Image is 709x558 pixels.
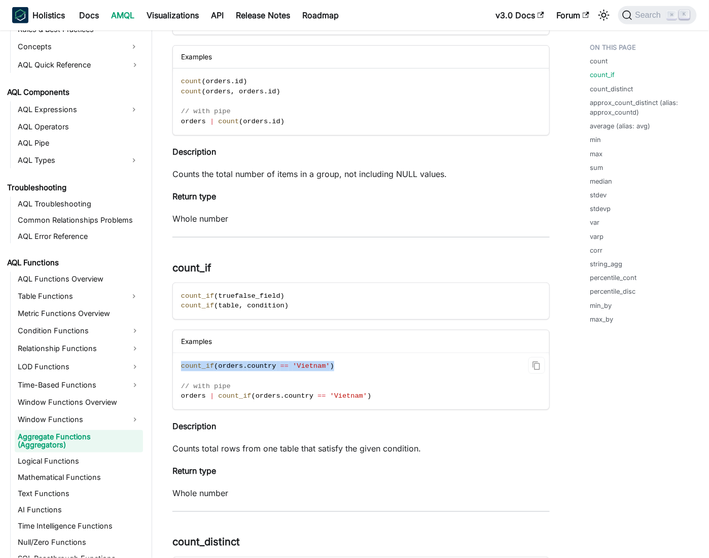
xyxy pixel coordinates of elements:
a: varp [590,232,604,241]
a: Roadmap [296,7,345,23]
a: Text Functions [15,487,143,501]
a: LOD Functions [15,359,143,375]
a: Docs [73,7,105,23]
strong: Return type [172,191,216,201]
span: 'Vietnam' [330,392,367,400]
div: Examples [173,46,549,68]
a: string_agg [590,259,623,269]
span: ) [367,392,371,400]
a: AQL Types [15,152,125,168]
span: // with pipe [181,382,231,390]
button: Copy code to clipboard [528,357,545,374]
kbd: K [680,10,690,19]
a: stdev [590,190,607,200]
span: == [280,362,289,370]
strong: Return type [172,466,216,476]
button: Expand sidebar category 'AQL Expressions' [125,101,143,118]
span: | [210,118,214,125]
a: API [205,7,230,23]
span: orders [206,78,231,85]
a: approx_count_distinct (alias: approx_countd) [590,98,693,117]
span: . [231,78,235,85]
div: Examples [173,330,549,353]
a: stdevp [590,204,611,214]
span: ) [330,362,334,370]
span: id [272,118,280,125]
span: condition [247,302,285,309]
a: Time-Based Functions [15,377,143,394]
a: min_by [590,301,612,310]
button: Switch between dark and light mode (currently light mode) [596,7,612,23]
span: ( [214,362,218,370]
span: orders [243,118,268,125]
img: Holistics [12,7,28,23]
p: Whole number [172,487,550,499]
a: AI Functions [15,503,143,517]
button: Search (Command+K) [618,6,697,24]
kbd: ⌘ [667,11,677,20]
a: AQL Expressions [15,101,125,118]
a: Window Functions [15,412,143,428]
a: corr [590,246,603,255]
span: , [239,302,243,309]
a: AQL Pipe [15,136,143,150]
span: == [317,392,326,400]
button: Expand sidebar category 'Concepts' [125,39,143,55]
h3: count_if [172,262,550,274]
a: percentile_disc [590,287,636,296]
a: median [590,177,613,186]
a: Troubleshooting [4,181,143,195]
span: ( [239,118,243,125]
a: Metric Functions Overview [15,306,143,321]
span: truefalse_field [218,292,280,300]
span: count [181,78,202,85]
a: Time Intelligence Functions [15,519,143,534]
a: Null/Zero Functions [15,536,143,550]
span: count_if [181,362,214,370]
span: . [243,362,247,370]
span: ) [243,78,247,85]
span: orders [181,118,206,125]
span: ) [280,292,285,300]
span: ) [280,118,285,125]
span: // with pipe [181,108,231,115]
span: ) [285,302,289,309]
span: orders [206,88,231,95]
a: Visualizations [140,7,205,23]
span: , [231,88,235,95]
span: ( [202,78,206,85]
a: Logical Functions [15,455,143,469]
a: Table Functions [15,288,125,304]
span: . [280,392,285,400]
span: orders [239,88,264,95]
a: AQL Functions [4,256,143,270]
span: ( [202,88,206,95]
span: country [247,362,276,370]
p: Whole number [172,213,550,225]
a: min [590,135,601,145]
strong: Description [172,421,216,431]
span: id [268,88,276,95]
h3: count_distinct [172,536,550,549]
a: Relationship Functions [15,341,143,357]
span: . [268,118,272,125]
span: id [235,78,243,85]
a: Mathematical Functions [15,471,143,485]
span: 'Vietnam' [293,362,330,370]
a: HolisticsHolistics [12,7,65,23]
b: Holistics [32,9,65,21]
span: ( [214,292,218,300]
p: Counts total rows from one table that satisfy the given condition. [172,442,550,455]
span: country [285,392,313,400]
span: . [264,88,268,95]
span: count_if [181,302,214,309]
a: AMQL [105,7,140,23]
a: Aggregate Functions (Aggregators) [15,430,143,452]
a: var [590,218,600,227]
a: sum [590,163,604,172]
a: max_by [590,315,614,324]
a: AQL Components [4,85,143,99]
span: orders [181,392,206,400]
a: Window Functions Overview [15,396,143,410]
button: Expand sidebar category 'Table Functions' [125,288,143,304]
